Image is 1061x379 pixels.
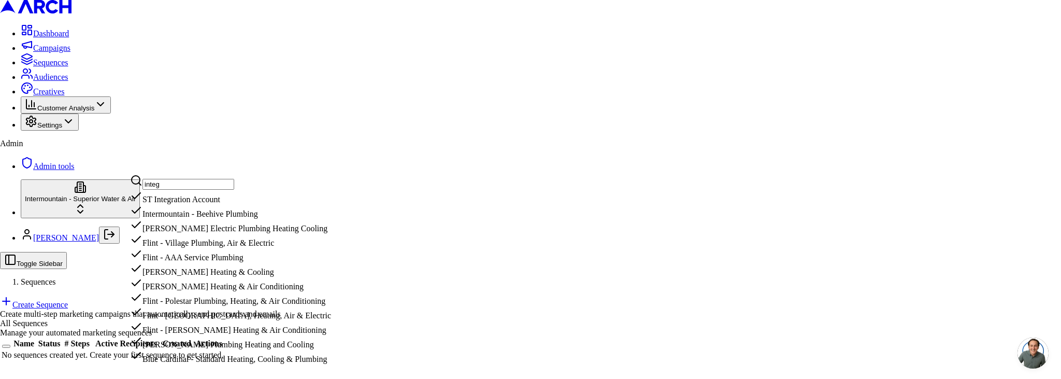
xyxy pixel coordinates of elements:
[130,335,331,349] div: [PERSON_NAME] Plumbing Heating and Cooling
[130,306,331,320] div: Flint - [GEOGRAPHIC_DATA], Heating, Air & Electric
[130,190,331,364] div: Suggestions
[130,233,331,248] div: Flint - Village Plumbing, Air & Electric
[130,291,331,306] div: Flint - Polestar Plumbing, Heating, & Air Conditioning
[130,204,331,219] div: Intermountain - Beehive Plumbing
[130,219,331,233] div: [PERSON_NAME] Electric Plumbing Heating Cooling
[130,320,331,335] div: Flint - [PERSON_NAME] Heating & Air Conditioning
[130,190,331,204] div: ST Integration Account
[142,179,234,190] input: Search company...
[130,248,331,262] div: Flint - AAA Service Plumbing
[130,349,331,364] div: Blue Cardinal - Standard Heating, Cooling & Plumbing
[130,277,331,291] div: [PERSON_NAME] Heating & Air Conditioning
[130,262,331,277] div: [PERSON_NAME] Heating & Cooling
